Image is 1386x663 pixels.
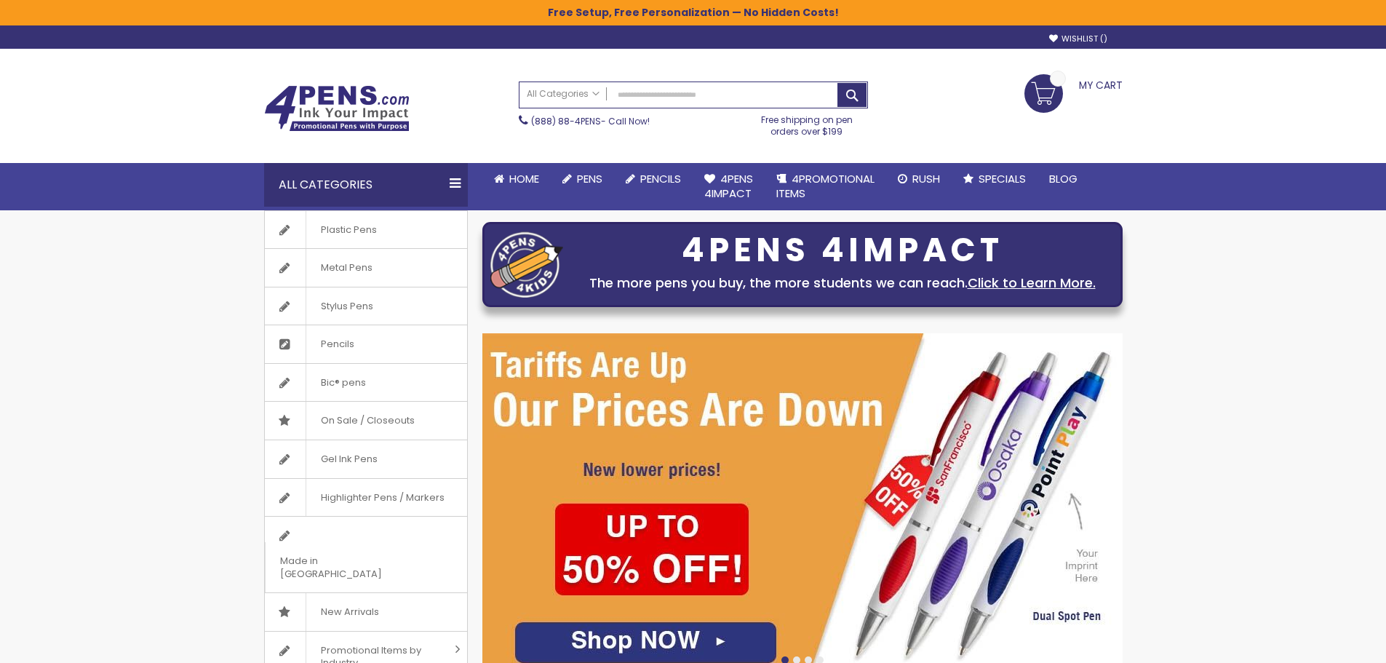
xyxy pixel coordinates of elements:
span: Metal Pens [306,249,387,287]
span: - Call Now! [531,115,650,127]
a: Stylus Pens [265,287,467,325]
div: The more pens you buy, the more students we can reach. [570,273,1115,293]
span: New Arrivals [306,593,394,631]
span: Gel Ink Pens [306,440,392,478]
span: Pencils [306,325,369,363]
img: four_pen_logo.png [490,231,563,298]
span: Highlighter Pens / Markers [306,479,459,517]
a: Highlighter Pens / Markers [265,479,467,517]
a: On Sale / Closeouts [265,402,467,440]
a: Plastic Pens [265,211,467,249]
span: Rush [912,171,940,186]
a: Made in [GEOGRAPHIC_DATA] [265,517,467,592]
span: Blog [1049,171,1078,186]
a: Pens [551,163,614,195]
a: Specials [952,163,1037,195]
a: Bic® pens [265,364,467,402]
span: 4Pens 4impact [704,171,753,201]
span: All Categories [527,88,600,100]
span: Home [509,171,539,186]
a: Rush [886,163,952,195]
span: 4PROMOTIONAL ITEMS [776,171,875,201]
span: Plastic Pens [306,211,391,249]
a: Metal Pens [265,249,467,287]
a: Wishlist [1049,33,1107,44]
a: Pencils [614,163,693,195]
a: Blog [1037,163,1089,195]
div: Free shipping on pen orders over $199 [746,108,868,138]
a: All Categories [519,82,607,106]
span: Made in [GEOGRAPHIC_DATA] [265,542,431,592]
span: On Sale / Closeouts [306,402,429,440]
div: 4PENS 4IMPACT [570,235,1115,266]
a: Click to Learn More. [968,274,1096,292]
div: All Categories [264,163,468,207]
a: Home [482,163,551,195]
a: Gel Ink Pens [265,440,467,478]
span: Bic® pens [306,364,381,402]
a: Pencils [265,325,467,363]
span: Stylus Pens [306,287,388,325]
span: Pens [577,171,602,186]
a: 4PROMOTIONALITEMS [765,163,886,210]
img: 4Pens Custom Pens and Promotional Products [264,85,410,132]
a: 4Pens4impact [693,163,765,210]
span: Pencils [640,171,681,186]
span: Specials [979,171,1026,186]
a: New Arrivals [265,593,467,631]
a: (888) 88-4PENS [531,115,601,127]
